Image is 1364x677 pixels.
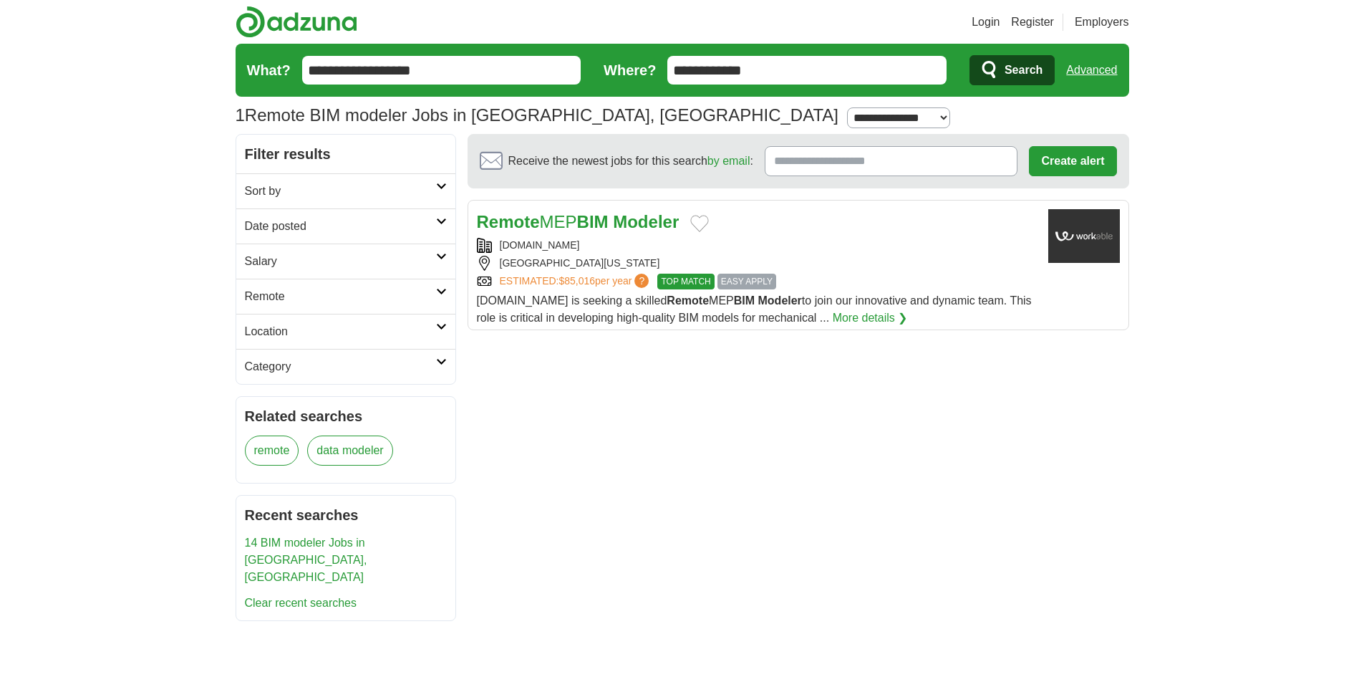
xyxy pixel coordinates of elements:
[245,323,436,340] h2: Location
[500,274,652,289] a: ESTIMATED:$85,016per year?
[1011,14,1054,31] a: Register
[833,309,908,327] a: More details ❯
[477,212,540,231] strong: Remote
[508,153,753,170] span: Receive the newest jobs for this search :
[245,288,436,305] h2: Remote
[1029,146,1116,176] button: Create alert
[236,173,455,208] a: Sort by
[236,135,455,173] h2: Filter results
[707,155,750,167] a: by email
[245,597,357,609] a: Clear recent searches
[1066,56,1117,85] a: Advanced
[245,253,436,270] h2: Salary
[236,102,245,128] span: 1
[558,275,595,287] span: $85,016
[307,436,392,466] a: data modeler
[236,314,455,349] a: Location
[245,218,436,235] h2: Date posted
[972,14,1000,31] a: Login
[690,215,709,232] button: Add to favorite jobs
[477,256,1037,271] div: [GEOGRAPHIC_DATA][US_STATE]
[1048,209,1120,263] img: Company logo
[245,436,299,466] a: remote
[717,274,776,289] span: EASY APPLY
[477,294,1032,324] span: [DOMAIN_NAME] is seeking a skilled MEP to join our innovative and dynamic team. This role is crit...
[245,183,436,200] h2: Sort by
[969,55,1055,85] button: Search
[577,212,609,231] strong: BIM
[236,105,838,125] h1: Remote BIM modeler Jobs in [GEOGRAPHIC_DATA], [GEOGRAPHIC_DATA]
[247,59,291,81] label: What?
[236,244,455,279] a: Salary
[604,59,656,81] label: Where?
[1075,14,1129,31] a: Employers
[245,405,447,427] h2: Related searches
[236,208,455,244] a: Date posted
[245,358,436,375] h2: Category
[477,238,1037,253] div: [DOMAIN_NAME]
[634,274,649,288] span: ?
[245,504,447,526] h2: Recent searches
[667,294,709,307] strong: Remote
[236,6,357,38] img: Adzuna logo
[1005,56,1043,85] span: Search
[245,537,367,583] a: 14 BIM modeler Jobs in [GEOGRAPHIC_DATA], [GEOGRAPHIC_DATA]
[236,349,455,384] a: Category
[236,279,455,314] a: Remote
[613,212,679,231] strong: Modeler
[477,212,679,231] a: RemoteMEPBIM Modeler
[657,274,714,289] span: TOP MATCH
[734,294,755,307] strong: BIM
[758,294,802,307] strong: Modeler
